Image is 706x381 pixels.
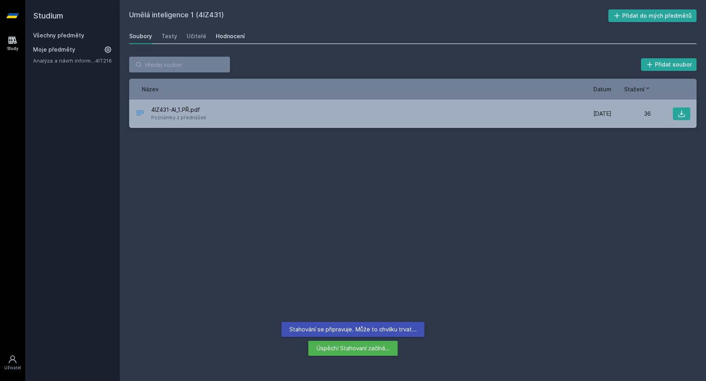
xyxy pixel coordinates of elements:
span: 4IZ431-AI_1.PŘ.pdf [151,106,206,114]
span: Moje předměty [33,46,75,54]
input: Hledej soubor [129,57,230,72]
span: Poznámky z přednášek [151,114,206,122]
button: Přidat do mých předmětů [608,9,697,22]
a: Analýza a návrh informačních systémů [33,57,95,65]
a: Hodnocení [216,28,245,44]
a: Soubory [129,28,152,44]
div: 36 [611,110,651,118]
div: Study [7,46,19,52]
div: PDF [135,108,145,120]
span: [DATE] [593,110,611,118]
div: Testy [161,32,177,40]
div: Hodnocení [216,32,245,40]
div: Úspěch! Stahovaní začíná… [308,341,398,356]
button: Stažení [624,85,651,93]
button: Název [142,85,159,93]
div: Soubory [129,32,152,40]
span: Stažení [624,85,645,93]
a: Testy [161,28,177,44]
a: Všechny předměty [33,32,84,39]
button: Datum [593,85,611,93]
div: Uživatel [4,365,21,371]
button: Přidat soubor [641,58,697,71]
div: Stahování se připravuje. Může to chvilku trvat… [282,322,424,337]
a: Učitelé [187,28,206,44]
h2: Umělá inteligence 1 (4IZ431) [129,9,608,22]
div: Učitelé [187,32,206,40]
a: Uživatel [2,351,24,375]
a: 4IT216 [95,57,112,64]
a: Study [2,31,24,55]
